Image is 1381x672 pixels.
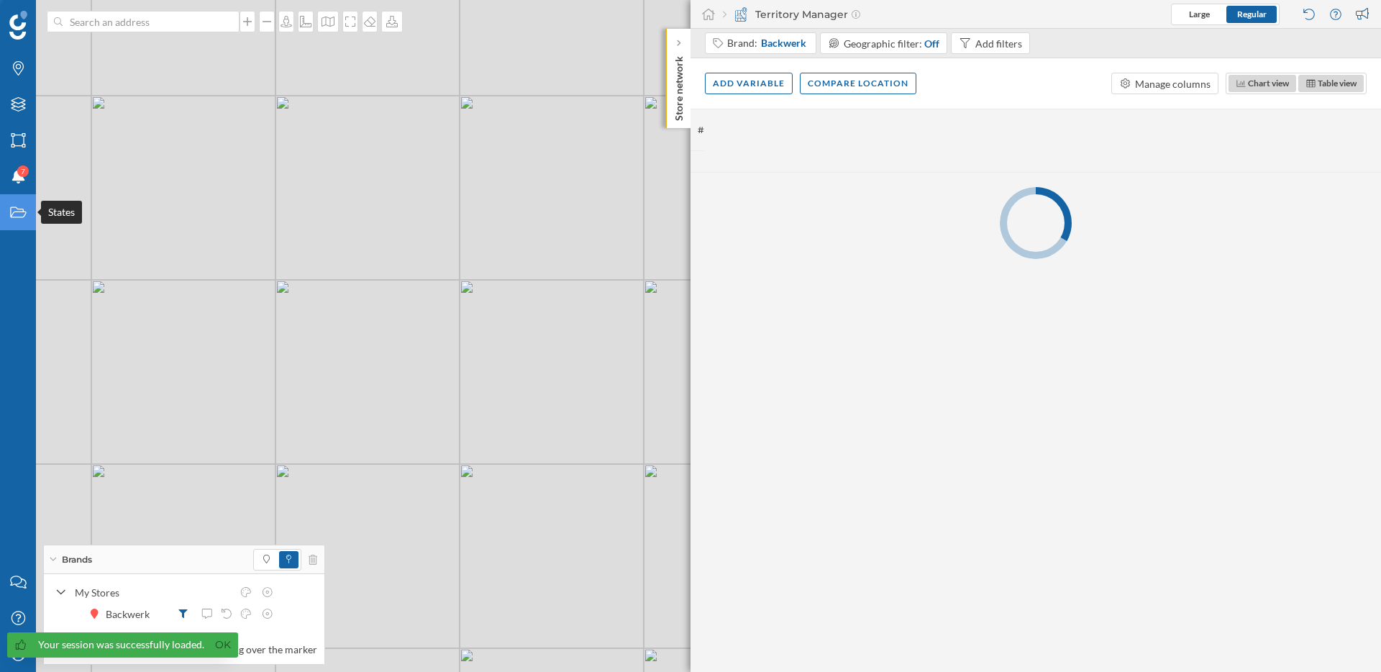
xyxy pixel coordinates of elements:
span: 7 [21,164,25,178]
div: Territory Manager [723,7,860,22]
img: Geoblink Logo [9,11,27,40]
span: Support [30,10,82,23]
img: territory-manager.svg [734,7,748,22]
span: Chart view [1248,78,1289,88]
div: Off [924,36,939,51]
span: Table view [1318,78,1357,88]
span: # [698,124,704,137]
div: Add filters [975,36,1022,51]
span: Geographic filter: [844,37,922,50]
div: My Stores [75,585,232,600]
div: Manage columns [1135,76,1211,91]
span: Regular [1237,9,1267,19]
a: Ok [211,637,234,653]
div: Your session was successfully loaded. [38,637,204,652]
div: Backwerk [106,607,157,622]
p: Store network [672,50,686,121]
span: Large [1189,9,1210,19]
span: Backwerk [761,36,806,50]
div: States [41,201,82,224]
span: Brands [62,553,92,566]
div: Brand: [727,36,808,50]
